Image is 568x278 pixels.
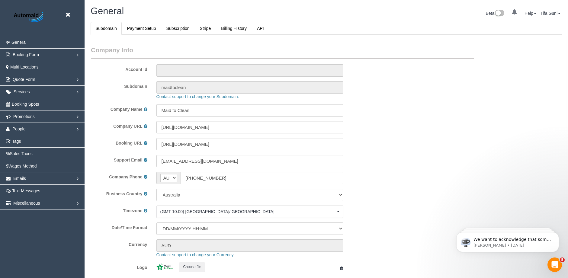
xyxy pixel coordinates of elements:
[91,22,122,35] a: Subdomain
[195,22,216,35] a: Stripe
[541,11,560,16] a: Tifa Guni
[86,262,152,270] label: Logo
[114,157,143,163] label: Support Email
[156,206,344,218] ol: Choose Timezone
[8,164,37,168] span: Wages Method
[13,52,39,57] span: Booking Form
[86,64,152,72] label: Account Id
[156,264,173,270] img: 367b4035868b057e955216826a9f17c862141b21.jpeg
[13,114,35,119] span: Promotions
[86,222,152,231] label: Date/Time Format
[111,106,143,112] label: Company Name
[486,11,504,16] a: Beta
[11,11,48,24] img: Automaid Logo
[179,262,205,272] button: Choose file
[106,191,143,197] label: Business Country
[181,172,344,184] input: Phone
[122,22,161,35] a: Payment Setup
[86,239,152,248] label: Currency
[10,65,38,69] span: Multi Locations
[547,257,562,272] iframe: Intercom live chat
[91,6,124,16] span: General
[14,89,30,94] span: Services
[162,22,194,35] a: Subscription
[216,22,252,35] a: Billing History
[13,176,26,181] span: Emails
[494,10,504,18] img: New interface
[12,102,39,107] span: Booking Spots
[26,18,104,100] span: We want to acknowledge that some users may be experiencing lag or slower performance in our softw...
[560,257,565,262] span: 5
[156,206,344,218] button: (GMT 10:00) [GEOGRAPHIC_DATA]/[GEOGRAPHIC_DATA]
[113,123,142,129] label: Company URL
[86,81,152,89] label: Subdomain
[152,94,544,100] div: Contact support to change your Subdomain.
[12,139,21,144] span: Tags
[13,201,40,206] span: Miscellaneous
[252,22,269,35] a: API
[447,219,568,262] iframe: Intercom notifications message
[116,140,143,146] label: Booking URL
[152,252,544,258] div: Contact support to change your Currency.
[123,208,142,214] label: Timezone
[10,151,32,156] span: Sales Taxes
[12,126,26,131] span: People
[26,23,104,29] p: Message from Ellie, sent 1w ago
[91,46,474,59] legend: Company Info
[11,40,27,45] span: General
[12,188,40,193] span: Text Messages
[109,174,142,180] label: Company Phone
[160,209,336,215] span: (GMT 10:00) [GEOGRAPHIC_DATA]/[GEOGRAPHIC_DATA]
[525,11,536,16] a: Help
[13,77,35,82] span: Quote Form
